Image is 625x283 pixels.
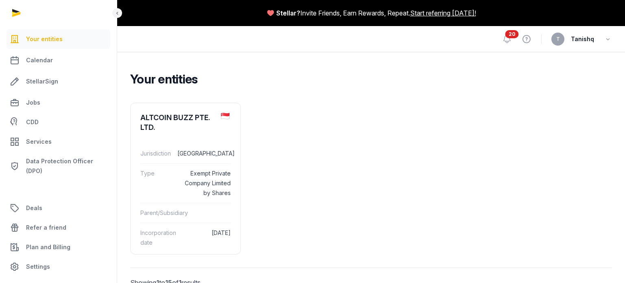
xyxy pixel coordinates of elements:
[177,149,232,158] dd: [GEOGRAPHIC_DATA]
[26,223,66,233] span: Refer a friend
[7,50,110,70] a: Calendar
[7,29,110,49] a: Your entities
[180,169,231,198] dd: Exempt Private Company Limited by Shares
[26,117,39,127] span: CDD
[26,156,107,176] span: Data Protection Officer (DPO)
[131,103,240,259] a: ALTCOIN BUZZ PTE. LTD.Jurisdiction[GEOGRAPHIC_DATA]TypeExempt Private Company Limited by SharesPa...
[26,98,40,107] span: Jobs
[221,113,229,119] img: sg.png
[7,218,110,237] a: Refer a friend
[26,77,58,86] span: StellarSign
[7,114,110,130] a: CDD
[571,34,594,44] span: Tanishq
[7,153,110,179] a: Data Protection Officer (DPO)
[410,8,476,18] a: Start referring [DATE]!
[26,137,52,147] span: Services
[276,8,300,18] span: Stellar?
[7,237,110,257] a: Plan and Billing
[551,33,564,46] button: T
[26,55,53,65] span: Calendar
[140,228,176,248] dt: Incorporation date
[140,113,214,132] div: ALTCOIN BUZZ PTE. LTD.
[140,208,177,218] dt: Parent/Subsidiary
[7,72,110,91] a: StellarSign
[140,169,174,198] dt: Type
[7,93,110,112] a: Jobs
[556,37,560,42] span: T
[183,228,231,248] dd: [DATE]
[7,257,110,276] a: Settings
[140,149,171,158] dt: Jurisdiction
[26,242,70,252] span: Plan and Billing
[26,34,63,44] span: Your entities
[26,262,50,272] span: Settings
[130,72,605,86] h2: Your entities
[26,203,42,213] span: Deals
[7,198,110,218] a: Deals
[7,132,110,151] a: Services
[505,30,519,38] span: 20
